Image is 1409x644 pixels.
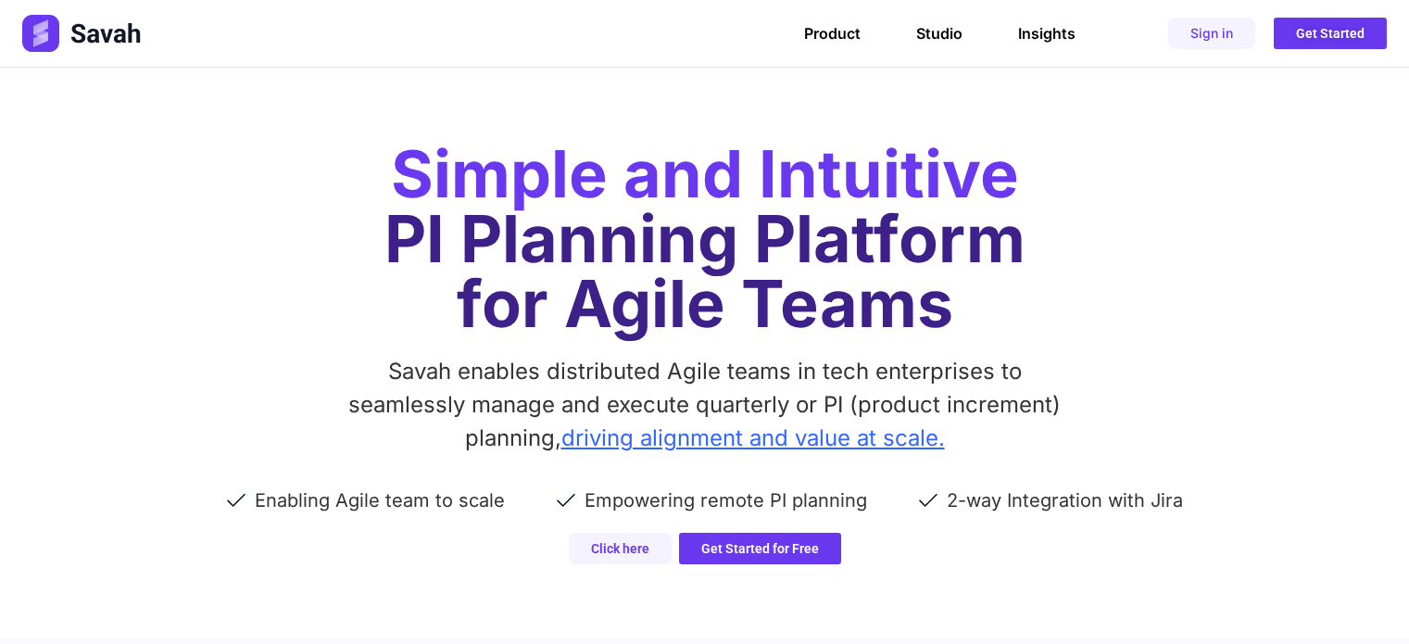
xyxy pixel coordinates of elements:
[804,24,861,43] a: Product
[679,533,841,564] a: Get Started for Free
[1168,18,1255,49] a: Sign in
[1274,18,1387,49] a: Get Started
[561,424,945,451] span: driving alignment and value at scale.
[391,134,1019,213] span: Simple and Intuitive
[580,486,867,514] span: Empowering remote PI planning
[338,355,1072,455] p: Savah enables distributed Agile teams in tech enterprises to seamlessly manage and execute quarte...
[804,24,1076,43] nav: Menu
[250,486,505,514] span: Enabling Agile team to scale
[916,24,962,43] a: Studio
[1190,27,1233,40] span: Sign in
[94,142,1316,336] h1: PI Planning Platform for Agile Teams
[1018,24,1076,43] a: Insights
[1296,27,1365,40] span: Get Started
[942,486,1183,514] span: 2-way Integration with Jira
[591,542,649,555] span: Click here
[701,542,819,555] span: Get Started for Free
[569,533,672,564] a: Click here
